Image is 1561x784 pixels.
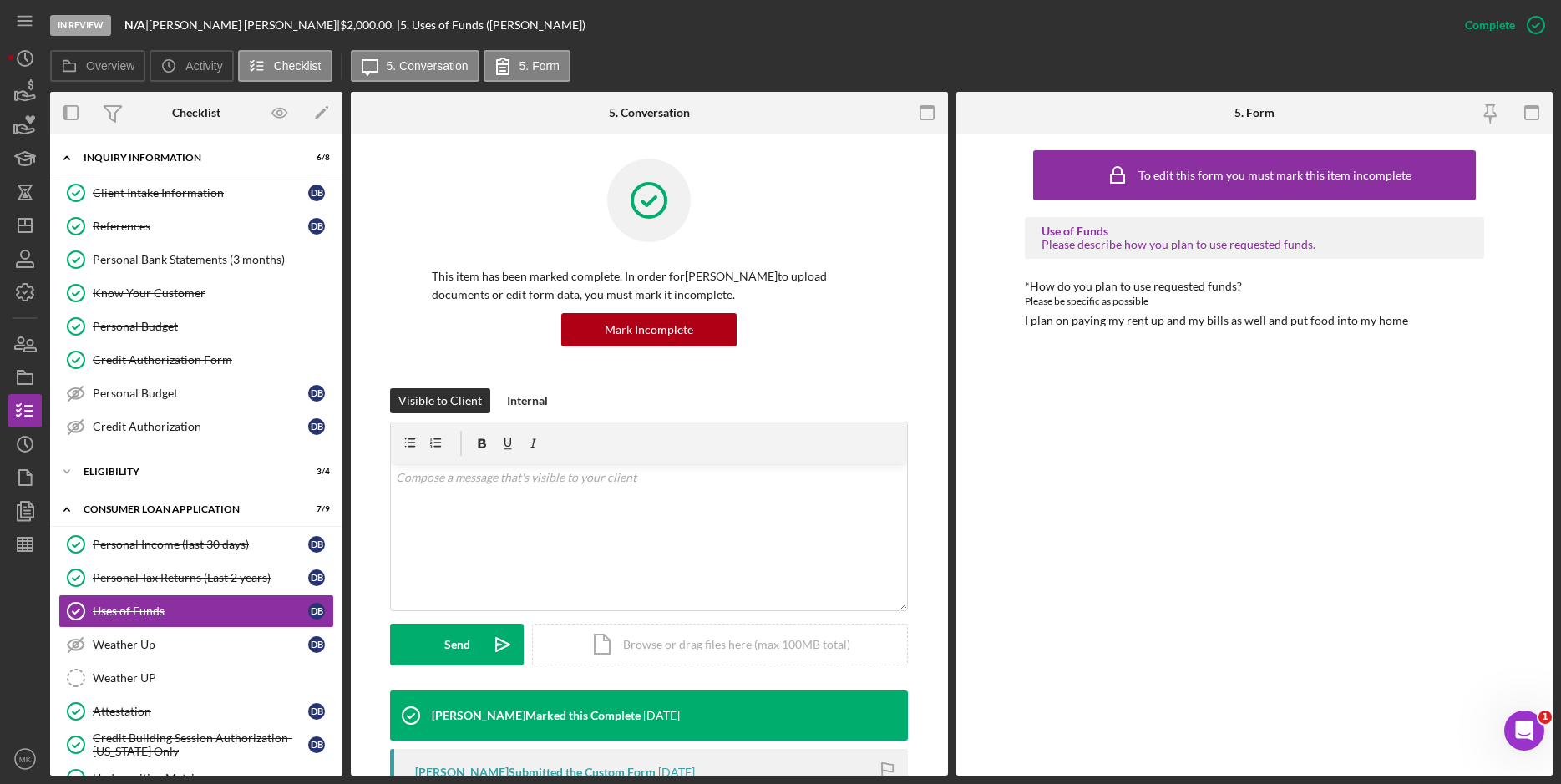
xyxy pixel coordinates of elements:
div: 3 / 4 [300,467,330,477]
div: D B [308,418,325,435]
div: Attestation [93,705,308,718]
a: Credit Authorization Form [58,343,334,377]
div: Personal Income (last 30 days) [93,538,308,551]
label: Overview [86,59,134,73]
div: D B [308,636,325,653]
div: Credit Building Session Authorization- [US_STATE] Only [93,731,308,758]
label: Activity [185,59,222,73]
a: Credit AuthorizationDB [58,410,334,443]
button: Mark Incomplete [561,313,737,346]
div: [PERSON_NAME] [PERSON_NAME] | [149,18,340,32]
div: Personal Budget [93,320,333,333]
div: [PERSON_NAME] Marked this Complete [432,709,641,722]
div: Please be specific as possible [1025,293,1484,310]
text: MK [19,755,32,764]
a: Personal Income (last 30 days)DB [58,528,334,561]
div: Checklist [172,106,220,119]
div: Uses of Funds [93,604,308,618]
div: 5. Conversation [609,106,690,119]
div: Use of Funds [1042,225,1467,238]
div: Credit Authorization [93,420,308,433]
button: Checklist [238,50,332,82]
div: | [124,18,149,32]
a: Know Your Customer [58,276,334,310]
div: D B [308,603,325,620]
div: Visible to Client [398,388,482,413]
div: $2,000.00 [340,18,397,32]
a: Personal Budget [58,310,334,343]
b: N/A [124,18,145,32]
div: In Review [50,15,111,36]
button: Internal [499,388,556,413]
div: D B [308,385,325,402]
div: Weather UP [93,671,333,685]
button: Visible to Client [390,388,490,413]
label: Checklist [274,59,322,73]
button: 5. Conversation [351,50,479,82]
a: Credit Building Session Authorization- [US_STATE] OnlyDB [58,728,334,761]
div: D B [308,185,325,201]
div: I plan on paying my rent up and my bills as well and put food into my home [1025,314,1408,327]
label: 5. Conversation [387,59,469,73]
a: Weather UpDB [58,628,334,661]
div: Send [444,624,470,665]
div: Consumer Loan Application [84,504,288,514]
div: References [93,220,308,233]
div: Credit Authorization Form [93,353,333,367]
a: Uses of FundsDB [58,594,334,628]
div: Know Your Customer [93,286,333,300]
div: Internal [507,388,548,413]
button: Send [390,624,524,665]
a: ReferencesDB [58,210,334,243]
div: Personal Tax Returns (Last 2 years) [93,571,308,584]
a: Personal Tax Returns (Last 2 years)DB [58,561,334,594]
button: Overview [50,50,145,82]
div: Inquiry Information [84,153,288,163]
div: Client Intake Information [93,186,308,200]
div: Personal Budget [93,387,308,400]
a: Personal Bank Statements (3 months) [58,243,334,276]
a: Personal BudgetDB [58,377,334,410]
button: MK [8,742,42,776]
a: Weather UP [58,661,334,695]
a: AttestationDB [58,695,334,728]
div: Complete [1465,8,1515,42]
p: This item has been marked complete. In order for [PERSON_NAME] to upload documents or edit form d... [432,267,866,305]
div: To edit this form you must mark this item incomplete [1138,169,1411,182]
button: 5. Form [484,50,570,82]
time: 2025-07-29 18:25 [643,709,680,722]
span: 1 [1538,711,1552,724]
button: Activity [150,50,233,82]
a: Client Intake InformationDB [58,176,334,210]
button: Complete [1448,8,1553,42]
div: | 5. Uses of Funds ([PERSON_NAME]) [397,18,585,32]
div: Eligibility [84,467,288,477]
time: 2025-07-29 02:47 [658,766,695,779]
div: D B [308,569,325,586]
div: Mark Incomplete [605,313,693,346]
div: 7 / 9 [300,504,330,514]
iframe: Intercom live chat [1504,711,1544,751]
div: 6 / 8 [300,153,330,163]
div: D B [308,736,325,753]
div: *How do you plan to use requested funds? [1025,280,1484,293]
div: Weather Up [93,638,308,651]
div: D B [308,703,325,720]
div: Please describe how you plan to use requested funds. [1042,238,1467,251]
div: [PERSON_NAME] Submitted the Custom Form [415,766,656,779]
div: D B [308,218,325,235]
div: 5. Form [1234,106,1275,119]
div: Personal Bank Statements (3 months) [93,253,333,266]
label: 5. Form [519,59,560,73]
div: D B [308,536,325,553]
